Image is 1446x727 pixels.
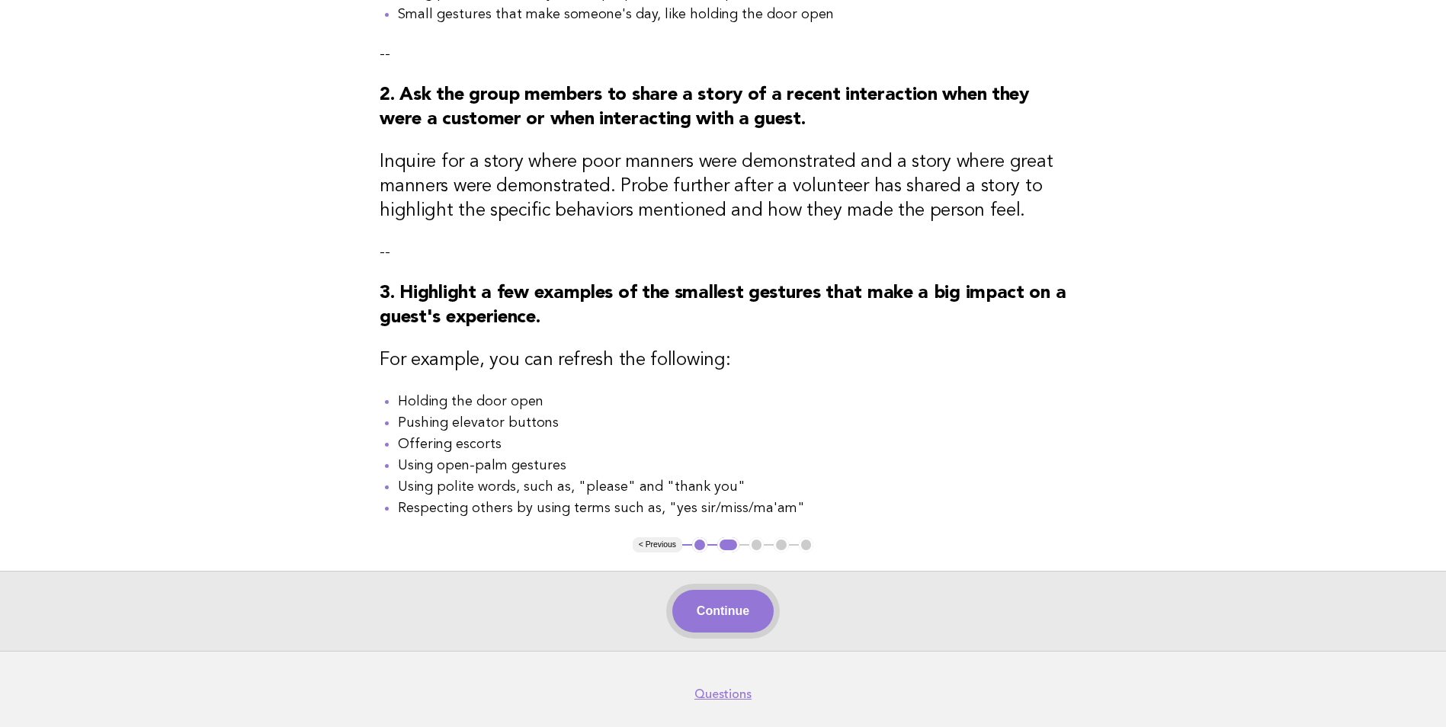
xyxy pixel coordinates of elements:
[398,455,1066,476] li: Using open-palm gestures
[398,4,1066,25] li: Small gestures that make someone's day, like holding the door open
[398,476,1066,498] li: Using polite words, such as, "please" and "thank you"
[398,391,1066,412] li: Holding the door open
[633,537,682,552] button: < Previous
[380,284,1066,327] strong: 3. Highlight a few examples of the smallest gestures that make a big impact on a guest's experience.
[380,150,1066,223] h3: Inquire for a story where poor manners were demonstrated and a story where great manners were dem...
[380,43,1066,65] p: --
[380,242,1066,263] p: --
[717,537,739,552] button: 2
[380,86,1029,129] strong: 2. Ask the group members to share a story of a recent interaction when they were a customer or wh...
[672,590,774,633] button: Continue
[694,687,752,702] a: Questions
[380,348,1066,373] h3: For example, you can refresh the following:
[692,537,707,552] button: 1
[398,412,1066,434] li: Pushing elevator buttons
[398,434,1066,455] li: Offering escorts
[398,498,1066,519] li: Respecting others by using terms such as, "yes sir/miss/ma'am"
